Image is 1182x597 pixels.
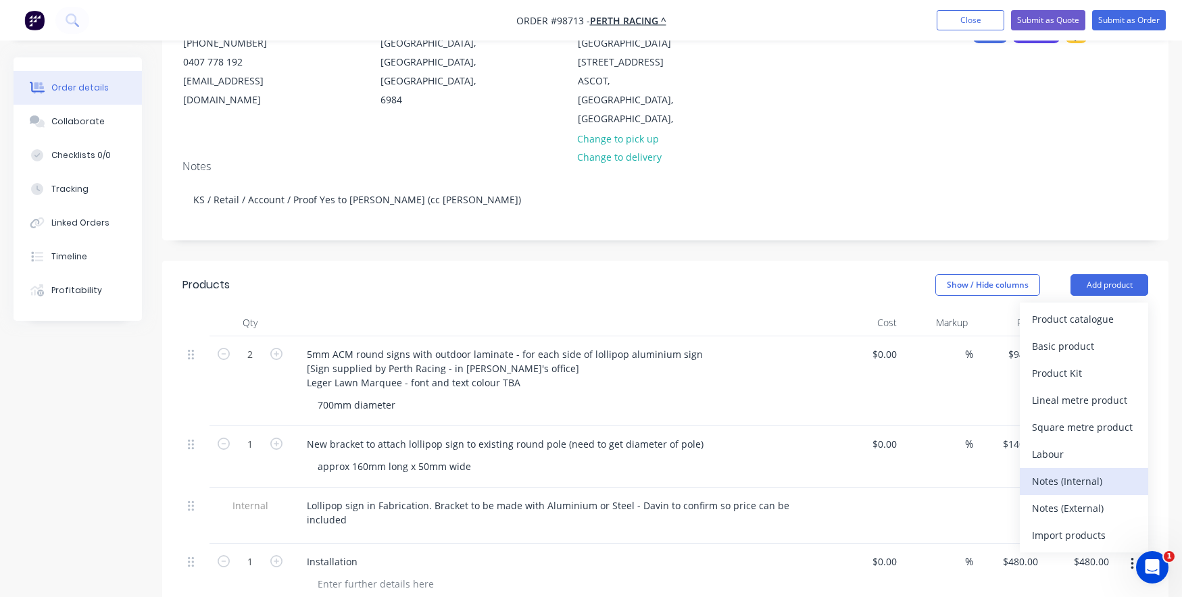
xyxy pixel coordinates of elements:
[296,496,826,529] div: Lollipop sign in Fabrication. Bracket to be made with Aluminium or Steel - Davin to confirm so pr...
[1032,417,1136,437] div: Square metre product
[182,160,1148,173] div: Notes
[902,309,973,336] div: Markup
[380,34,493,109] div: [GEOGRAPHIC_DATA], [GEOGRAPHIC_DATA], [GEOGRAPHIC_DATA], 6984
[578,72,690,128] div: ASCOT, [GEOGRAPHIC_DATA], [GEOGRAPHIC_DATA],
[965,554,973,569] span: %
[1136,551,1168,583] iframe: Intercom live chat
[24,10,45,30] img: Factory
[182,179,1148,220] div: KS / Retail / Account / Proof Yes to [PERSON_NAME] (cc [PERSON_NAME])
[14,71,142,105] button: Order details
[1092,10,1166,30] button: Submit as Order
[296,434,714,454] div: New bracket to attach lollipop sign to existing round pole (need to get diameter of pole)
[296,552,368,571] div: Installation
[516,14,590,27] span: Order #98713 -
[937,10,1004,30] button: Close
[14,274,142,307] button: Profitability
[590,14,666,27] a: Perth Racing ^
[210,309,291,336] div: Qty
[215,498,285,513] span: Internal
[1032,336,1136,356] div: Basic product
[578,15,690,72] div: INSTALL AT [GEOGRAPHIC_DATA][STREET_ADDRESS]
[965,346,973,362] span: %
[965,436,973,452] span: %
[570,129,666,147] button: Change to pick up
[14,105,142,138] button: Collaborate
[51,217,109,229] div: Linked Orders
[369,14,504,110] div: P O BOX 222[GEOGRAPHIC_DATA], [GEOGRAPHIC_DATA], [GEOGRAPHIC_DATA], 6984
[1032,363,1136,383] div: Product Kit
[1164,551,1175,562] span: 1
[831,309,902,336] div: Cost
[14,206,142,240] button: Linked Orders
[296,344,714,392] div: 5mm ACM round signs with outdoor laminate - for each side of lollipop aluminium sign [Sign suppli...
[1011,10,1085,30] button: Submit as Quote
[183,72,295,109] div: [EMAIL_ADDRESS][DOMAIN_NAME]
[566,14,701,129] div: INSTALL AT [GEOGRAPHIC_DATA][STREET_ADDRESS]ASCOT, [GEOGRAPHIC_DATA], [GEOGRAPHIC_DATA],
[1032,444,1136,464] div: Labour
[182,277,230,293] div: Products
[51,149,111,161] div: Checklists 0/0
[973,309,1044,336] div: Price
[1032,498,1136,518] div: Notes (External)
[1032,309,1136,329] div: Product catalogue
[14,138,142,172] button: Checklists 0/0
[1032,525,1136,545] div: Import products
[51,251,87,263] div: Timeline
[14,172,142,206] button: Tracking
[172,14,307,110] div: [PERSON_NAME][PHONE_NUMBER]0407 778 192[EMAIL_ADDRESS][DOMAIN_NAME]
[51,284,102,296] div: Profitability
[51,183,89,195] div: Tracking
[51,115,105,128] div: Collaborate
[307,457,482,476] div: approx 160mm long x 50mm wide
[51,82,109,94] div: Order details
[183,53,295,72] div: 0407 778 192
[935,274,1040,296] button: Show / Hide columns
[1032,471,1136,491] div: Notes (Internal)
[570,148,668,166] button: Change to delivery
[1032,390,1136,410] div: Lineal metre product
[183,34,295,53] div: [PHONE_NUMBER]
[1070,274,1148,296] button: Add product
[14,240,142,274] button: Timeline
[307,395,406,415] div: 700mm diameter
